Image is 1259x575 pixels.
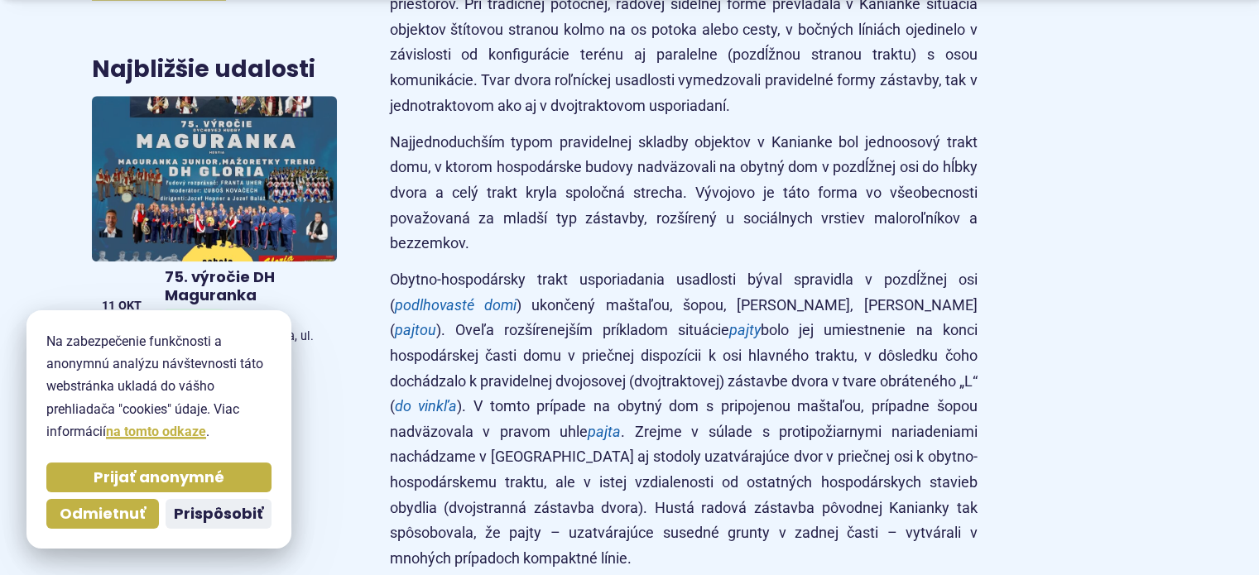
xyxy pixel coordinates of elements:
p: Obytno-hospodársky trakt usporiadania usadlosti býval spravidla v pozdĺžnej osi ( ) ukončený mašt... [390,267,978,571]
span: okt [118,300,142,312]
a: 75. výročie DH Maguranka KultúraDom kultúry Kanianka, ul. SNP 11 okt 17:00 [92,96,337,364]
button: Prijať anonymné [46,462,272,492]
em: podlhovasté domi [395,296,517,314]
button: Prispôsobiť [166,499,272,529]
em: pajtou [395,321,436,338]
span: Kultúra [165,309,223,326]
p: Na zabezpečenie funkčnosti a anonymnú analýzu návštevnosti táto webstránka ukladá do vášho prehli... [46,330,272,443]
h4: 75. výročie DH Maguranka [165,268,330,305]
em: do vinkľa [395,397,458,414]
span: 11 [102,300,115,312]
em: pajty [729,321,761,338]
p: Najjednoduchším typom pravidelnej skladby objektov v Kanianke bol jednoosový trakt domu, v ktorom... [390,130,978,256]
em: pajta [588,423,621,440]
button: Odmietnuť [46,499,159,529]
span: Prispôsobiť [174,505,263,524]
span: Odmietnuť [60,505,146,524]
a: na tomto odkaze [106,424,206,439]
h3: Najbližšie udalosti [92,57,315,83]
span: Prijať anonymné [94,468,224,487]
